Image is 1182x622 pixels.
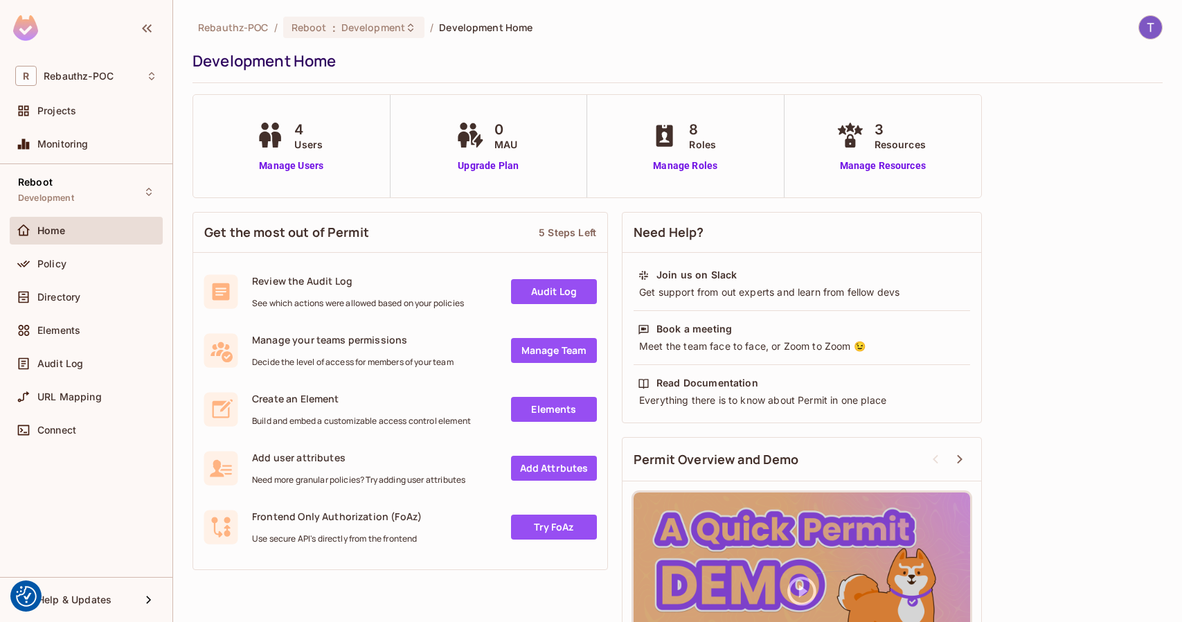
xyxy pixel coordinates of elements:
div: Get support from out experts and learn from fellow devs [638,285,966,299]
a: Add Attrbutes [511,456,597,481]
img: Revisit consent button [16,586,37,607]
span: Permit Overview and Demo [634,451,799,468]
span: Use secure API's directly from the frontend [252,533,422,544]
div: Join us on Slack [656,268,737,282]
div: Read Documentation [656,376,758,390]
span: Get the most out of Permit [204,224,369,241]
span: Roles [689,137,716,152]
div: Everything there is to know about Permit in one place [638,393,966,407]
img: Tax Tax [1139,16,1162,39]
span: Help & Updates [37,594,111,605]
span: Need more granular policies? Try adding user attributes [252,474,465,486]
span: Development [18,193,74,204]
span: Manage your teams permissions [252,333,454,346]
span: 0 [494,119,517,140]
a: Try FoAz [511,515,597,540]
span: Development [341,21,405,34]
span: Home [37,225,66,236]
a: Upgrade Plan [453,159,524,173]
span: Audit Log [37,358,83,369]
span: Users [294,137,323,152]
span: Reboot [18,177,53,188]
span: Workspace: Rebauthz-POC [44,71,114,82]
span: Projects [37,105,76,116]
a: Manage Resources [833,159,933,173]
span: MAU [494,137,517,152]
a: Audit Log [511,279,597,304]
span: See which actions were allowed based on your policies [252,298,464,309]
span: Reboot [292,21,327,34]
span: Directory [37,292,80,303]
span: the active workspace [198,21,269,34]
div: 5 Steps Left [539,226,596,239]
a: Elements [511,397,597,422]
span: : [332,22,337,33]
span: 8 [689,119,716,140]
div: Book a meeting [656,322,732,336]
span: 3 [875,119,926,140]
span: Resources [875,137,926,152]
a: Manage Team [511,338,597,363]
img: SReyMgAAAABJRU5ErkJggg== [13,15,38,41]
span: Development Home [439,21,532,34]
span: Monitoring [37,139,89,150]
span: Build and embed a customizable access control element [252,416,471,427]
span: Frontend Only Authorization (FoAz) [252,510,422,523]
a: Manage Roles [647,159,723,173]
span: Review the Audit Log [252,274,464,287]
span: Decide the level of access for members of your team [252,357,454,368]
button: Consent Preferences [16,586,37,607]
span: R [15,66,37,86]
span: 4 [294,119,323,140]
div: Development Home [192,51,1156,71]
span: Elements [37,325,80,336]
span: Add user attributes [252,451,465,464]
span: URL Mapping [37,391,102,402]
div: Meet the team face to face, or Zoom to Zoom 😉 [638,339,966,353]
li: / [430,21,433,34]
span: Need Help? [634,224,704,241]
a: Manage Users [253,159,330,173]
span: Policy [37,258,66,269]
span: Create an Element [252,392,471,405]
li: / [274,21,278,34]
span: Connect [37,425,76,436]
